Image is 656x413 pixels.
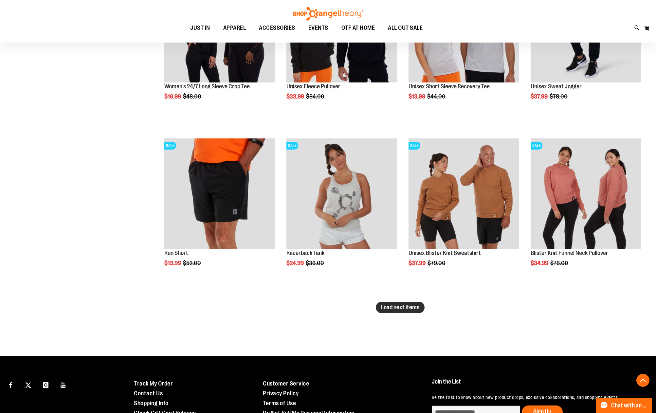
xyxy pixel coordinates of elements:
[40,379,51,390] a: Visit our Instagram page
[308,21,328,35] span: EVENTS
[306,93,325,100] span: $84.00
[432,379,641,391] h4: Join the List
[134,380,173,387] a: Track My Order
[286,250,324,256] a: Racerback Tank
[531,142,542,150] span: SALE
[409,142,420,150] span: SALE
[531,93,549,100] span: $37.99
[164,260,182,266] span: $13.99
[190,21,210,35] span: JUST IN
[283,135,400,283] div: product
[527,135,645,283] div: product
[550,260,569,266] span: $76.00
[161,135,278,283] div: product
[164,83,250,90] a: Women's 24/7 Long Sleeve Crop Tee
[409,138,519,249] img: Product image for Unisex Blister Knit Sweatshirt
[428,260,446,266] span: $79.00
[531,83,582,90] a: Unisex Sweat Jogger
[58,379,69,390] a: Visit our Youtube page
[405,135,522,283] div: product
[164,138,275,250] a: Product image for Run ShortSALE
[636,374,649,387] button: Back To Top
[388,21,423,35] span: ALL OUT SALE
[164,138,275,249] img: Product image for Run Short
[427,93,446,100] span: $44.00
[611,403,648,409] span: Chat with an Expert
[134,400,169,406] a: Shopping Info
[286,93,305,100] span: $33.99
[381,304,419,311] span: Load next items
[376,302,425,313] button: Load next items
[164,93,182,100] span: $16.99
[25,382,31,388] img: Twitter
[134,390,163,397] a: Contact Us
[5,379,16,390] a: Visit our Facebook page
[550,93,569,100] span: $78.00
[409,138,519,250] a: Product image for Unisex Blister Knit SweatshirtSALE
[286,142,298,150] span: SALE
[409,250,481,256] a: Unisex Blister Knit Sweatshirt
[409,83,490,90] a: Unisex Short Sleeve Recovery Tee
[263,400,296,406] a: Terms of Use
[223,21,246,35] span: APPAREL
[306,260,325,266] span: $36.00
[23,379,34,390] a: Visit our X page
[292,7,364,21] img: Shop Orangetheory
[531,138,641,250] a: Product image for Blister Knit Funnelneck PulloverSALE
[183,93,202,100] span: $48.00
[341,21,375,35] span: OTF AT HOME
[286,83,340,90] a: Unisex Fleece Pullover
[409,260,427,266] span: $37.99
[286,138,397,250] a: Product image for Racerback TankSALE
[263,380,309,387] a: Customer Service
[286,260,305,266] span: $24.99
[259,21,295,35] span: ACCESSORIES
[531,260,549,266] span: $34.99
[183,260,202,266] span: $52.00
[164,142,176,150] span: SALE
[531,138,641,249] img: Product image for Blister Knit Funnelneck Pullover
[531,250,608,256] a: Blister Knit Funnel Neck Pullover
[409,93,426,100] span: $13.99
[432,394,641,401] p: Be the first to know about new product drops, exclusive collaborations, and shopping events!
[596,398,652,413] button: Chat with an Expert
[263,390,299,397] a: Privacy Policy
[286,138,397,249] img: Product image for Racerback Tank
[164,250,188,256] a: Run Short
